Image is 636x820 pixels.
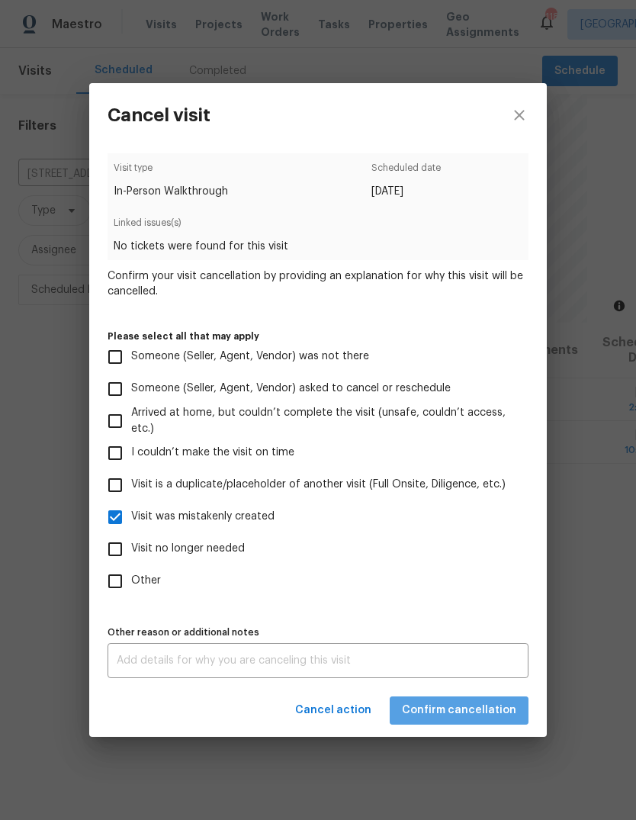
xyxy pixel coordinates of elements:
[131,573,161,589] span: Other
[131,349,369,365] span: Someone (Seller, Agent, Vendor) was not there
[390,696,528,725] button: Confirm cancellation
[289,696,377,725] button: Cancel action
[131,405,516,437] span: Arrived at home, but couldn’t complete the visit (unsafe, couldn’t access, etc.)
[108,332,528,341] label: Please select all that may apply
[114,239,522,254] span: No tickets were found for this visit
[131,541,245,557] span: Visit no longer needed
[131,509,275,525] span: Visit was mistakenly created
[108,105,210,126] h3: Cancel visit
[114,160,228,184] span: Visit type
[131,445,294,461] span: I couldn’t make the visit on time
[371,184,441,199] span: [DATE]
[114,184,228,199] span: In-Person Walkthrough
[371,160,441,184] span: Scheduled date
[114,215,522,239] span: Linked issues(s)
[295,701,371,720] span: Cancel action
[131,381,451,397] span: Someone (Seller, Agent, Vendor) asked to cancel or reschedule
[131,477,506,493] span: Visit is a duplicate/placeholder of another visit (Full Onsite, Diligence, etc.)
[108,628,528,637] label: Other reason or additional notes
[492,83,547,147] button: close
[402,701,516,720] span: Confirm cancellation
[108,269,528,299] span: Confirm your visit cancellation by providing an explanation for why this visit will be cancelled.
